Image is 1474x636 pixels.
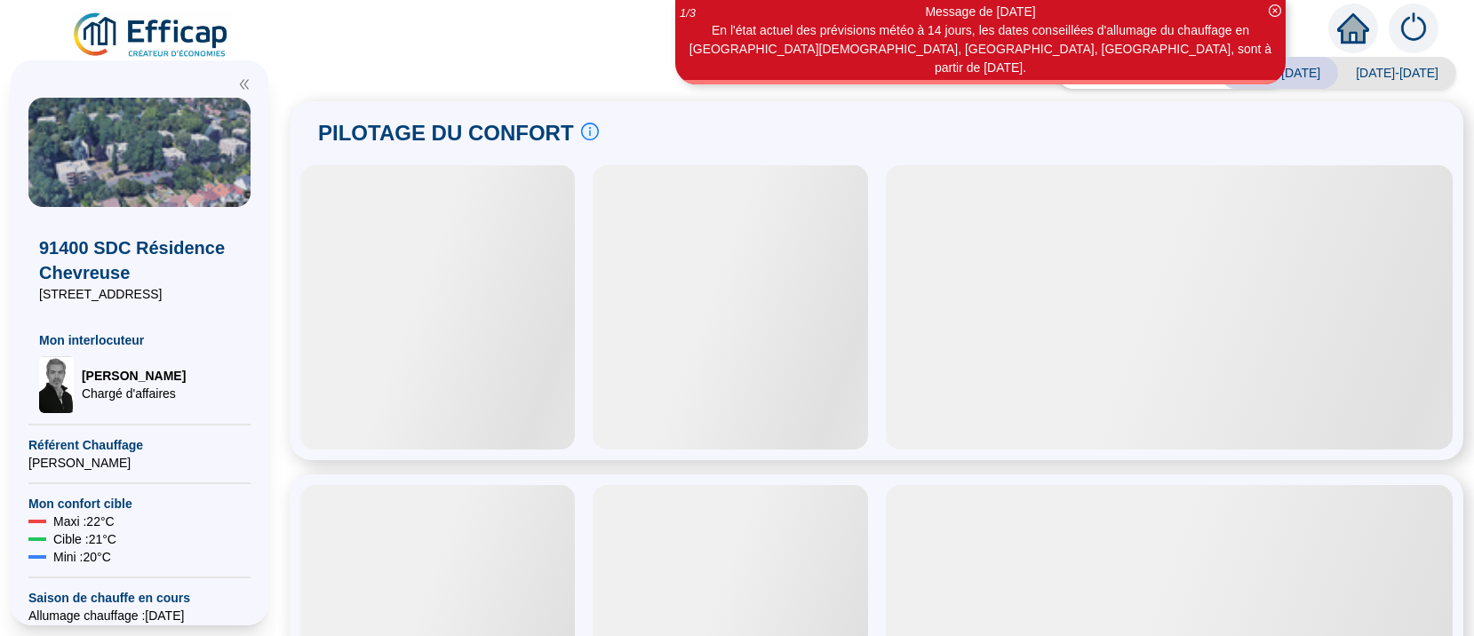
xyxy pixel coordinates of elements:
span: PILOTAGE DU CONFORT [318,119,574,147]
div: En l'état actuel des prévisions météo à 14 jours, les dates conseillées d'allumage du chauffage e... [678,21,1283,77]
i: 1 / 3 [680,6,696,20]
span: double-left [238,78,251,91]
span: Mon interlocuteur [39,331,240,349]
div: Message de [DATE] [678,3,1283,21]
span: Cible : 21 °C [53,530,116,548]
span: [PERSON_NAME] [28,454,251,472]
span: close-circle [1269,4,1281,17]
span: Allumage chauffage : [DATE] [28,607,251,624]
img: efficap energie logo [71,11,232,60]
span: Chargé d'affaires [82,385,186,402]
span: home [1337,12,1369,44]
span: [DATE]-[DATE] [1338,57,1456,89]
span: Mini : 20 °C [53,548,111,566]
span: Référent Chauffage [28,436,251,454]
span: [STREET_ADDRESS] [39,285,240,303]
span: Saison de chauffe en cours [28,589,251,607]
span: Maxi : 22 °C [53,513,115,530]
span: Mon confort cible [28,495,251,513]
span: 91400 SDC Résidence Chevreuse [39,235,240,285]
span: [PERSON_NAME] [82,367,186,385]
span: info-circle [581,123,599,140]
img: Chargé d'affaires [39,356,75,413]
img: alerts [1389,4,1438,53]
